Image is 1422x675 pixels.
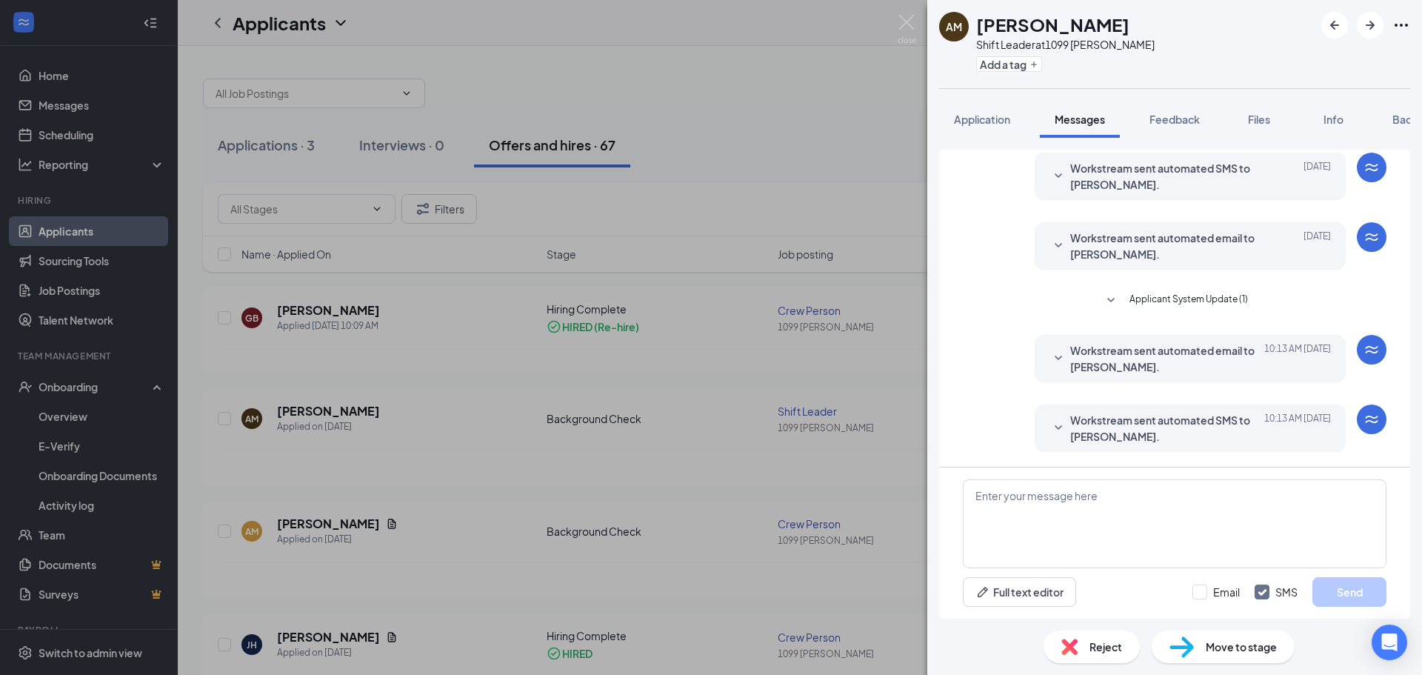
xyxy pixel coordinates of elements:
span: Applicant System Update (1) [1129,292,1248,310]
button: PlusAdd a tag [976,56,1042,72]
svg: ArrowRight [1361,16,1379,34]
span: Files [1248,113,1270,126]
svg: WorkstreamLogo [1363,228,1381,246]
span: Application [954,113,1010,126]
button: Send [1312,577,1386,607]
button: Full text editorPen [963,577,1076,607]
svg: WorkstreamLogo [1363,159,1381,176]
button: SmallChevronDownApplicant System Update (1) [1102,292,1248,310]
button: ArrowLeftNew [1321,12,1348,39]
div: Shift Leader at 1099 [PERSON_NAME] [976,37,1155,52]
svg: SmallChevronDown [1049,167,1067,185]
span: Workstream sent automated SMS to [PERSON_NAME]. [1070,160,1264,193]
span: Workstream sent automated email to [PERSON_NAME]. [1070,230,1264,262]
span: Info [1323,113,1343,126]
svg: Pen [975,585,990,599]
span: Workstream sent automated SMS to [PERSON_NAME]. [1070,412,1264,445]
svg: SmallChevronDown [1049,419,1067,437]
span: Workstream sent automated email to [PERSON_NAME]. [1070,342,1264,375]
span: [DATE] 10:13 AM [1264,342,1331,375]
div: AM [946,19,962,34]
button: ArrowRight [1357,12,1383,39]
svg: SmallChevronDown [1049,237,1067,255]
h1: [PERSON_NAME] [976,12,1129,37]
svg: WorkstreamLogo [1363,410,1381,428]
span: Messages [1055,113,1105,126]
svg: Ellipses [1392,16,1410,34]
svg: WorkstreamLogo [1363,341,1381,359]
span: Reject [1089,639,1122,655]
span: [DATE] [1303,230,1331,262]
svg: Plus [1029,60,1038,69]
span: [DATE] 10:13 AM [1264,412,1331,445]
div: Open Intercom Messenger [1372,625,1407,660]
svg: SmallChevronDown [1102,292,1120,310]
svg: SmallChevronDown [1049,350,1067,368]
span: [DATE] [1303,160,1331,193]
svg: ArrowLeftNew [1326,16,1343,34]
span: Feedback [1149,113,1200,126]
span: Move to stage [1206,639,1277,655]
